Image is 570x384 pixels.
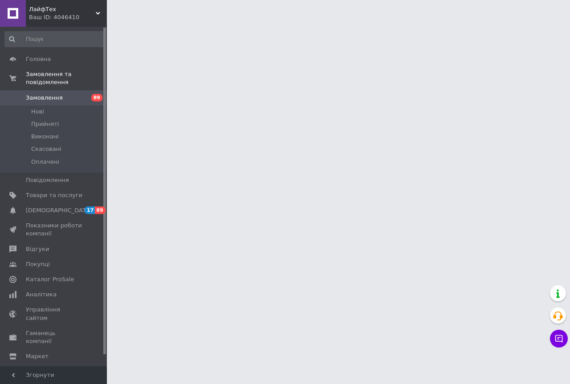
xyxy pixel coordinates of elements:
[29,5,96,13] span: ЛайфТех
[26,222,82,238] span: Показники роботи компанії
[31,120,59,128] span: Прийняті
[26,329,82,345] span: Гаманець компанії
[31,108,44,116] span: Нові
[26,70,107,86] span: Замовлення та повідомлення
[4,31,105,47] input: Пошук
[85,206,95,214] span: 17
[26,352,49,360] span: Маркет
[26,206,92,214] span: [DEMOGRAPHIC_DATA]
[29,13,107,21] div: Ваш ID: 4046410
[31,145,61,153] span: Скасовані
[26,55,51,63] span: Головна
[26,94,63,102] span: Замовлення
[91,94,102,101] span: 89
[26,291,57,299] span: Аналітика
[31,133,59,141] span: Виконані
[26,176,69,184] span: Повідомлення
[31,158,59,166] span: Оплачені
[26,306,82,322] span: Управління сайтом
[26,260,50,268] span: Покупці
[26,245,49,253] span: Відгуки
[95,206,105,214] span: 89
[550,330,568,348] button: Чат з покупцем
[26,275,74,283] span: Каталог ProSale
[26,191,82,199] span: Товари та послуги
